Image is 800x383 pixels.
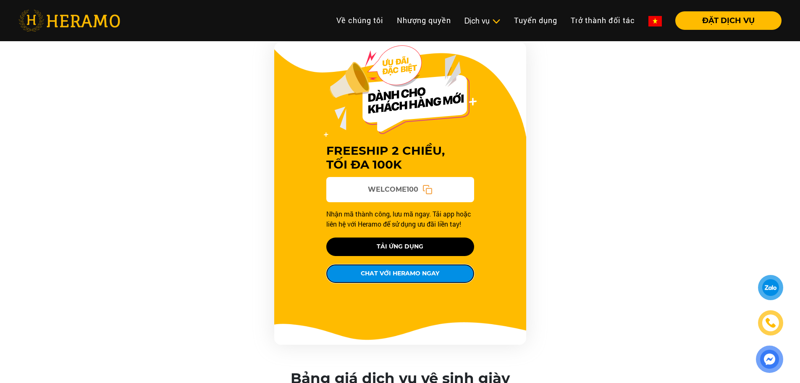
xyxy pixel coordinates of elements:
[18,10,120,32] img: heramo-logo.png
[326,144,474,172] h3: FREESHIP 2 CHIỀU, TỐI ĐA 100K
[326,209,474,229] p: Nhận mã thành công, lưu mã ngay. Tải app hoặc liên hệ với Heramo để sử dụng ưu đãi liền tay!
[492,17,501,26] img: subToggleIcon
[324,45,477,137] img: Offer Header
[330,11,390,29] a: Về chúng tôi
[675,11,782,30] button: ĐẶT DỊCH VỤ
[759,312,782,334] a: phone-icon
[326,264,474,283] button: CHAT VỚI HERAMO NGAY
[669,17,782,24] a: ĐẶT DỊCH VỤ
[390,11,458,29] a: Nhượng quyền
[464,15,501,26] div: Dịch vụ
[507,11,564,29] a: Tuyển dụng
[648,16,662,26] img: vn-flag.png
[766,318,775,328] img: phone-icon
[368,185,418,195] span: WELCOME100
[564,11,642,29] a: Trở thành đối tác
[326,238,474,256] button: TẢI ỨNG DỤNG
